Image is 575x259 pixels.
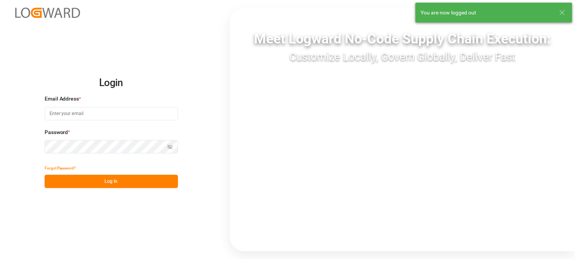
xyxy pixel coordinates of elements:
[45,71,178,95] h2: Login
[230,29,575,49] div: Meet Logward No-Code Supply Chain Execution:
[230,49,575,65] div: Customize Locally, Govern Globally, Deliver Fast
[45,161,76,175] button: Forgot Password?
[45,95,79,103] span: Email Address
[421,9,552,17] div: You are now logged out
[15,8,80,18] img: Logward_new_orange.png
[45,128,68,136] span: Password
[45,175,178,188] button: Log In
[45,107,178,120] input: Enter your email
